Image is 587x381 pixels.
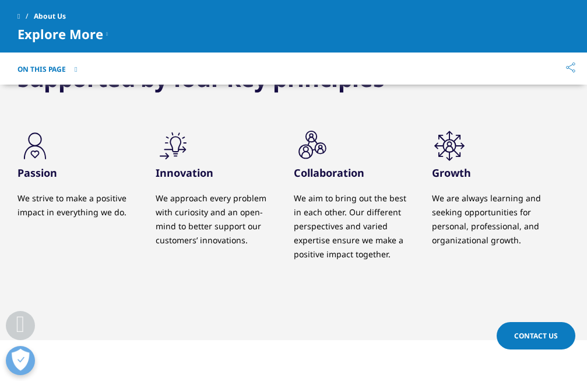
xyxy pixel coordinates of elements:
[432,191,553,247] p: We are always learning and seeking opportunities for personal, professional, and organizational g...
[514,331,558,341] span: Contact Us
[17,191,138,219] p: We strive to make a positive impact in everything we do.
[17,27,103,41] span: Explore More
[432,166,553,180] h3: Growth
[294,166,414,180] h3: Collaboration
[497,322,575,349] a: Contact Us
[17,65,77,74] button: On This Page
[294,191,414,261] p: We aim to bring out the best in each other. Our different perspectives and varied expertise ensur...
[156,166,276,180] h3: Innovation
[34,6,66,27] span: About Us
[156,191,276,247] p: We approach every problem with curiosity and an open-mind to better support our customers’ innova...
[6,346,35,375] button: Abrir preferencias
[17,166,138,180] h3: Passion
[17,34,570,93] h3: We are focused on driving healthcare forward, supported by four key principles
